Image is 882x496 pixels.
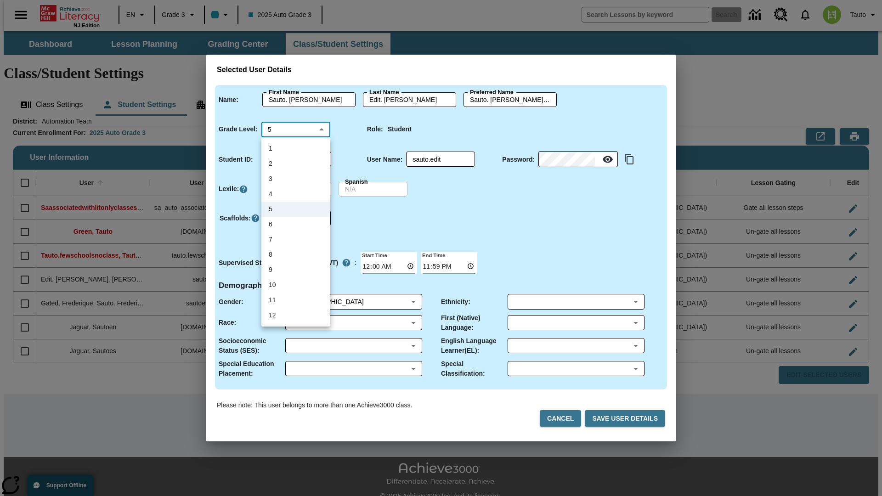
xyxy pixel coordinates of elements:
[261,277,330,293] li: 10
[261,247,330,262] li: 8
[261,308,330,323] li: 12
[261,217,330,232] li: 6
[261,156,330,171] li: 2
[261,171,330,186] li: 3
[261,232,330,247] li: 7
[261,293,330,308] li: 11
[261,202,330,217] li: 5
[261,186,330,202] li: 4
[261,262,330,277] li: 9
[261,141,330,156] li: 1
